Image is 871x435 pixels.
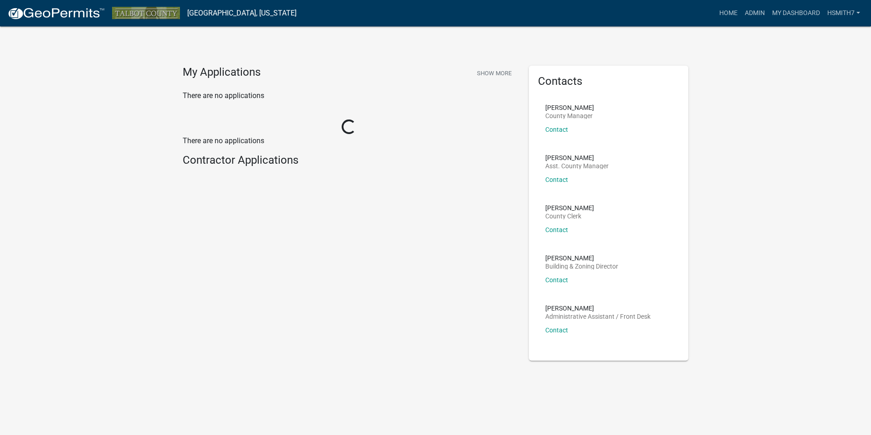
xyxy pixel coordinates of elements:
[545,213,594,219] p: County Clerk
[545,305,651,311] p: [PERSON_NAME]
[716,5,741,22] a: Home
[183,154,515,167] h4: Contractor Applications
[545,313,651,320] p: Administrative Assistant / Front Desk
[741,5,769,22] a: Admin
[187,5,297,21] a: [GEOGRAPHIC_DATA], [US_STATE]
[545,163,609,169] p: Asst. County Manager
[545,255,618,261] p: [PERSON_NAME]
[112,7,180,19] img: Talbot County, Georgia
[545,226,568,233] a: Contact
[545,263,618,269] p: Building & Zoning Director
[769,5,824,22] a: My Dashboard
[545,326,568,334] a: Contact
[545,276,568,284] a: Contact
[824,5,864,22] a: hsmith7
[545,155,609,161] p: [PERSON_NAME]
[545,176,568,183] a: Contact
[183,66,261,79] h4: My Applications
[183,135,515,146] p: There are no applications
[545,205,594,211] p: [PERSON_NAME]
[183,154,515,171] wm-workflow-list-section: Contractor Applications
[545,104,594,111] p: [PERSON_NAME]
[538,75,679,88] h5: Contacts
[545,113,594,119] p: County Manager
[545,126,568,133] a: Contact
[473,66,515,81] button: Show More
[183,90,515,101] p: There are no applications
